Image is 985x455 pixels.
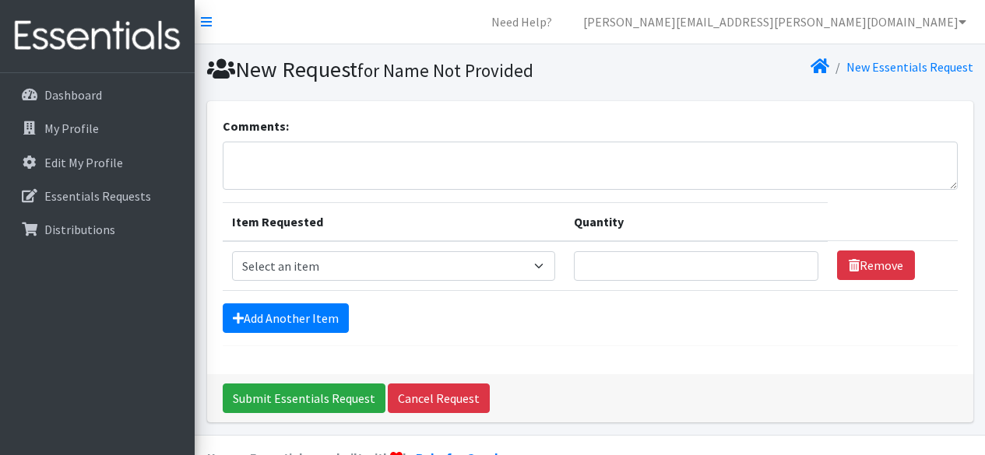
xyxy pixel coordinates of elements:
[6,214,188,245] a: Distributions
[357,59,533,82] small: for Name Not Provided
[223,303,349,333] a: Add Another Item
[6,10,188,62] img: HumanEssentials
[837,250,915,280] a: Remove
[207,56,585,83] h1: New Request
[388,383,490,413] a: Cancel Request
[6,147,188,178] a: Edit My Profile
[6,180,188,212] a: Essentials Requests
[44,188,151,204] p: Essentials Requests
[6,113,188,144] a: My Profile
[846,59,973,75] a: New Essentials Request
[571,6,979,37] a: [PERSON_NAME][EMAIL_ADDRESS][PERSON_NAME][DOMAIN_NAME]
[44,222,115,237] p: Distributions
[44,121,99,136] p: My Profile
[6,79,188,110] a: Dashboard
[223,117,289,135] label: Comments:
[223,202,565,241] th: Item Requested
[44,155,123,170] p: Edit My Profile
[44,87,102,103] p: Dashboard
[479,6,565,37] a: Need Help?
[565,202,828,241] th: Quantity
[223,383,385,413] input: Submit Essentials Request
